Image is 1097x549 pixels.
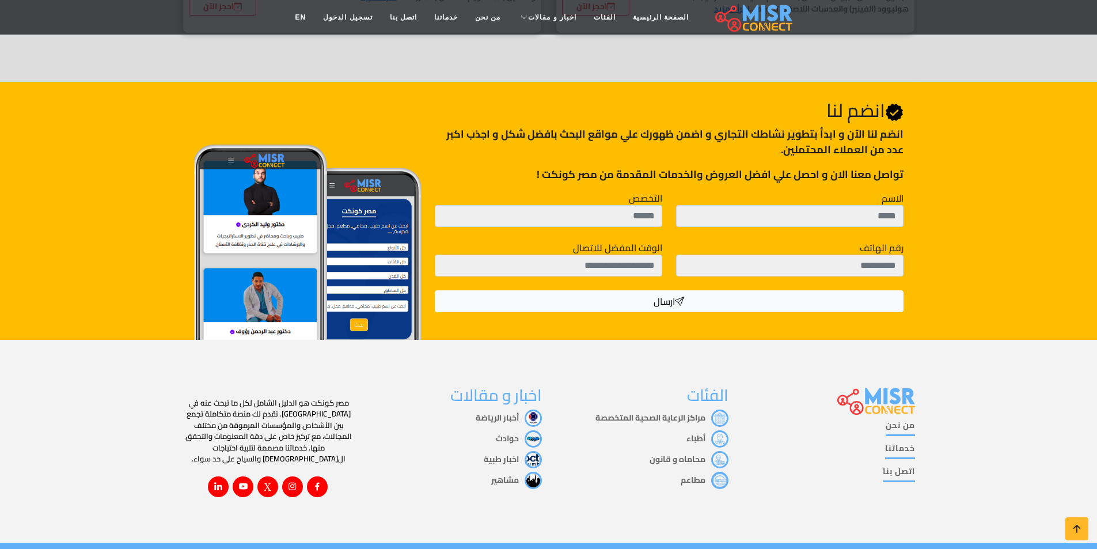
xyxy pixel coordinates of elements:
[183,397,355,465] p: مصر كونكت هو الدليل الشامل لكل ما تبحث عنه في [GEOGRAPHIC_DATA]. نقدم لك منصة متكاملة تجمع بين ال...
[525,451,542,468] img: اخبار طبية
[585,6,624,28] a: الفئات
[287,6,315,28] a: EN
[860,241,904,255] label: رقم الهاتف
[629,191,662,205] label: التخصص
[435,99,903,122] h2: انضم لنا
[466,6,509,28] a: من نحن
[484,452,542,467] a: اخبار طبية
[686,431,728,446] a: أطباء
[885,103,904,122] svg: Verified account
[194,145,422,357] img: Join Misr Connect
[525,410,542,427] img: أخبار الرياضة
[381,6,426,28] a: اتصل بنا
[595,410,728,425] a: مراكز الرعاية الصحية المتخصصة
[885,442,915,459] a: خدماتنا
[882,191,904,205] label: الاسم
[711,430,728,448] img: أطباء
[509,6,585,28] a: اخبار و مقالات
[624,6,697,28] a: الصفحة الرئيسية
[556,386,728,406] h3: الفئات
[496,431,542,446] a: حوادث
[264,481,271,491] i: X
[435,290,903,312] button: ارسال
[257,476,278,497] a: X
[715,3,792,32] img: main.misr_connect
[435,126,903,157] p: انضم لنا اﻵن و ابدأ بتطوير نشاطك التجاري و اضمن ظهورك علي مواقع البحث بافضل شكل و اجذب اكبر عدد م...
[650,452,728,467] a: محاماه و قانون
[426,6,466,28] a: خدماتنا
[573,241,662,255] label: الوقت المفضل للاتصال
[681,472,728,487] a: مطاعم
[711,451,728,468] img: محاماه و قانون
[528,12,576,22] span: اخبار و مقالات
[525,430,542,448] img: حوادث
[525,472,542,489] img: مشاهير
[711,410,728,427] img: مراكز الرعاية الصحية المتخصصة
[369,386,542,406] h3: اخبار و مقالات
[837,386,914,415] img: main.misr_connect
[886,419,915,436] a: من نحن
[883,465,915,482] a: اتصل بنا
[491,472,542,487] a: مشاهير
[314,6,381,28] a: تسجيل الدخول
[435,166,903,182] p: تواصل معنا الان و احصل علي افضل العروض والخدمات المقدمة من مصر كونكت !
[476,410,542,425] a: أخبار الرياضة
[711,472,728,489] img: مطاعم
